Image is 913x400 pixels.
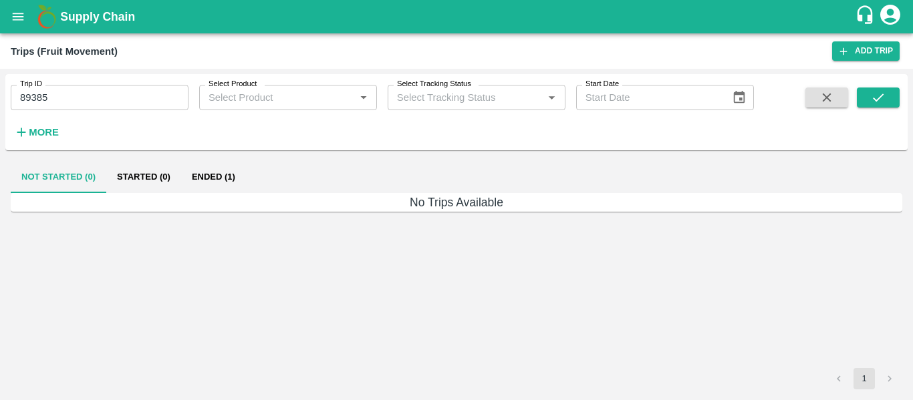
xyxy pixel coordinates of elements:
label: Select Product [209,79,257,89]
input: Enter Trip ID [11,85,188,110]
button: open drawer [3,1,33,32]
button: page 1 [854,368,875,389]
div: Trips (Fruit Movement) [11,43,118,60]
strong: More [29,127,59,138]
nav: pagination navigation [826,368,902,389]
button: More [11,121,62,144]
button: Ended (1) [181,161,246,193]
div: account of current user [878,3,902,31]
button: Started (0) [106,161,181,193]
h6: No Trips Available [11,193,902,212]
input: Start Date [576,85,722,110]
label: Trip ID [20,79,42,89]
label: Start Date [585,79,619,89]
button: Open [543,89,560,106]
input: Select Tracking Status [392,89,522,106]
input: Select Product [203,89,351,106]
img: logo [33,3,60,30]
button: Choose date [727,85,752,110]
a: Add Trip [832,41,900,61]
button: Not Started (0) [11,161,106,193]
div: customer-support [855,5,878,29]
b: Supply Chain [60,10,135,23]
button: Open [355,89,372,106]
a: Supply Chain [60,7,855,26]
label: Select Tracking Status [397,79,471,89]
